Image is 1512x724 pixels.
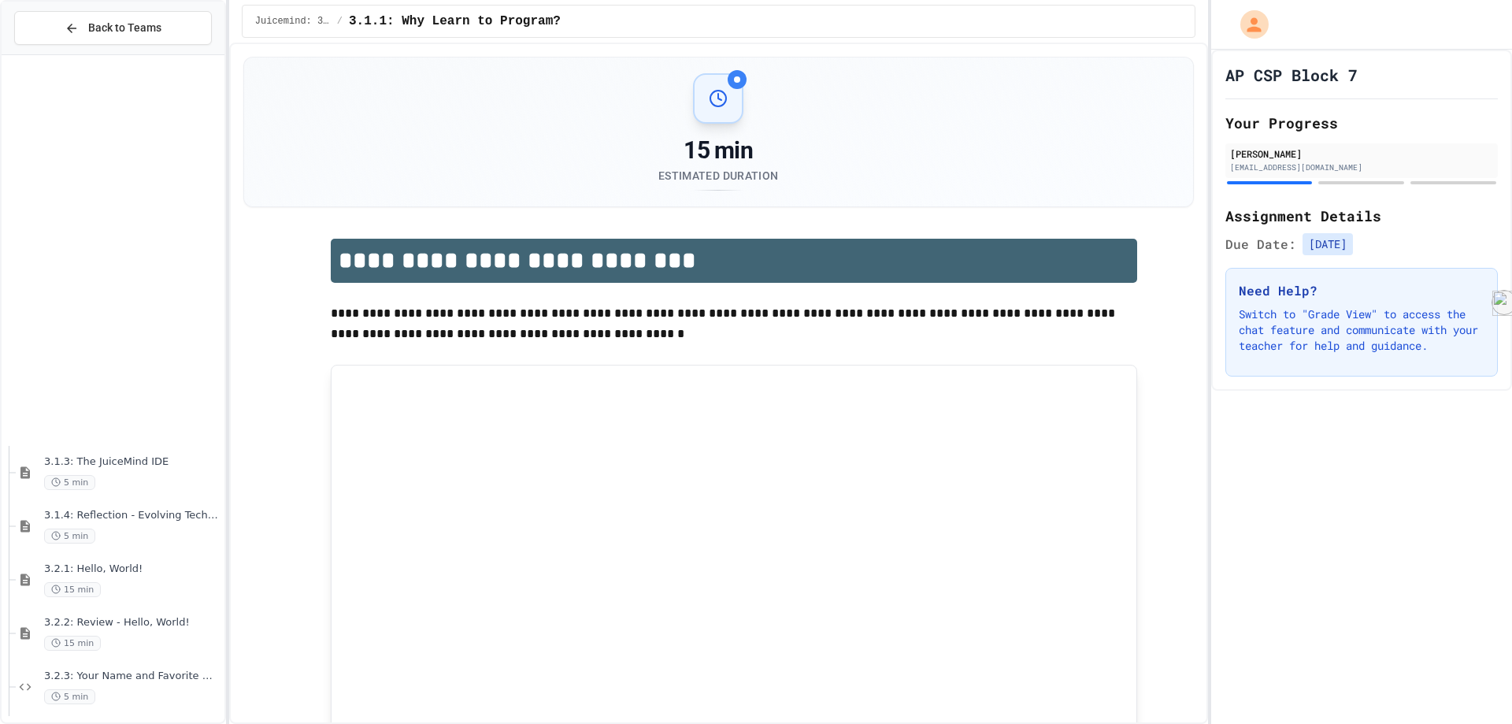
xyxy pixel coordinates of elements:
span: Back to Teams [88,20,161,36]
h3: Need Help? [1239,281,1484,300]
span: / [337,15,343,28]
div: [PERSON_NAME] [1230,147,1493,161]
span: 3.1.4: Reflection - Evolving Technology [44,509,221,522]
span: 5 min [44,475,95,490]
button: Back to Teams [14,11,212,45]
span: 5 min [44,689,95,704]
h2: Assignment Details [1225,205,1498,227]
span: 3.2.2: Review - Hello, World! [44,616,221,629]
span: 15 min [44,636,101,651]
span: 15 min [44,582,101,597]
p: Switch to "Grade View" to access the chat feature and communicate with your teacher for help and ... [1239,306,1484,354]
div: 15 min [658,136,778,165]
span: 5 min [44,529,95,544]
span: 3.2.1: Hello, World! [44,562,221,576]
span: Due Date: [1225,235,1296,254]
span: 3.2.3: Your Name and Favorite Movie [44,670,221,683]
span: [DATE] [1303,233,1353,255]
h1: AP CSP Block 7 [1225,64,1358,86]
div: [EMAIL_ADDRESS][DOMAIN_NAME] [1230,162,1493,173]
h2: Your Progress [1225,112,1498,134]
span: Juicemind: 3.1.1-3.4.4 [255,15,331,28]
span: 3.1.3: The JuiceMind IDE [44,455,221,469]
div: My Account [1224,6,1273,43]
span: 3.1.1: Why Learn to Program? [349,12,561,31]
div: Estimated Duration [658,168,778,184]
